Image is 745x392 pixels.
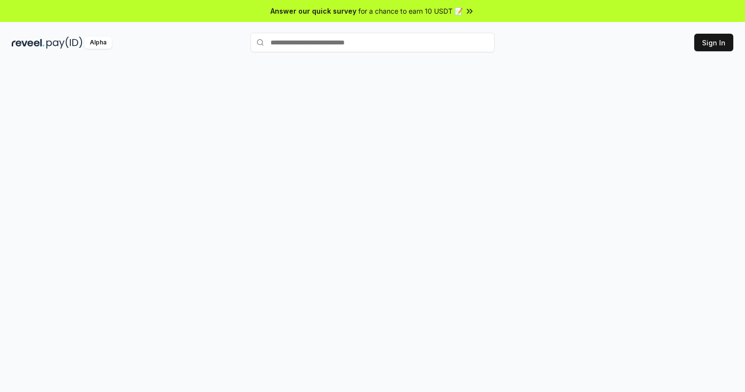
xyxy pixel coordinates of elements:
button: Sign In [694,34,733,51]
img: reveel_dark [12,37,44,49]
span: Answer our quick survey [270,6,356,16]
img: pay_id [46,37,83,49]
div: Alpha [84,37,112,49]
span: for a chance to earn 10 USDT 📝 [358,6,463,16]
